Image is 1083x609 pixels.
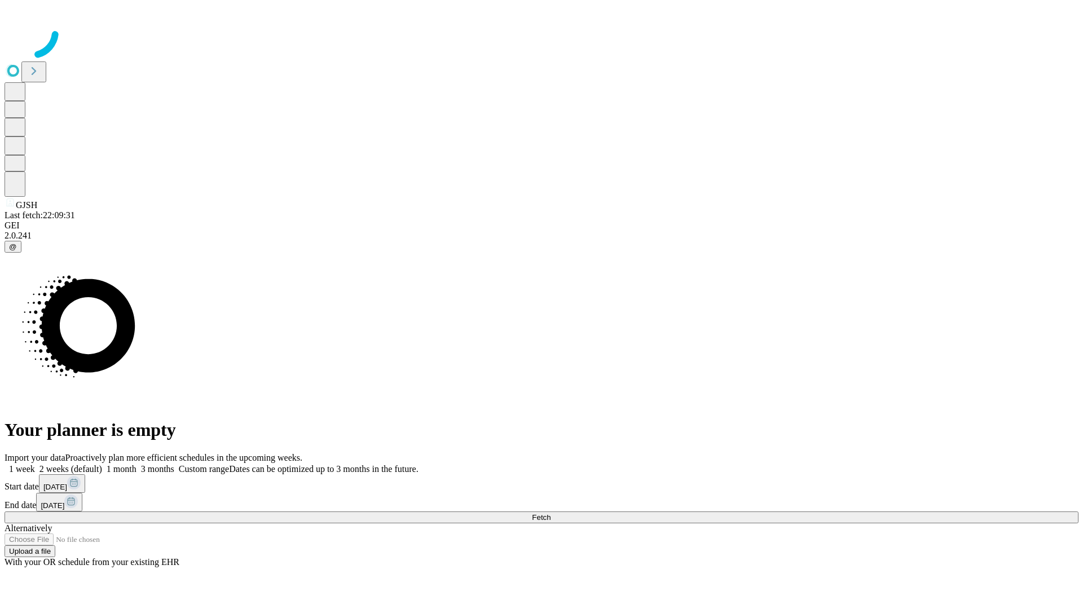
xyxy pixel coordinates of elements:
[532,513,551,522] span: Fetch
[141,464,174,474] span: 3 months
[229,464,418,474] span: Dates can be optimized up to 3 months in the future.
[39,464,102,474] span: 2 weeks (default)
[39,474,85,493] button: [DATE]
[16,200,37,210] span: GJSH
[5,557,179,567] span: With your OR schedule from your existing EHR
[5,523,52,533] span: Alternatively
[5,220,1078,231] div: GEI
[5,545,55,557] button: Upload a file
[9,464,35,474] span: 1 week
[5,511,1078,523] button: Fetch
[5,474,1078,493] div: Start date
[9,242,17,251] span: @
[179,464,229,474] span: Custom range
[43,483,67,491] span: [DATE]
[107,464,137,474] span: 1 month
[65,453,302,462] span: Proactively plan more efficient schedules in the upcoming weeks.
[5,231,1078,241] div: 2.0.241
[41,501,64,510] span: [DATE]
[5,420,1078,440] h1: Your planner is empty
[5,241,21,253] button: @
[5,210,75,220] span: Last fetch: 22:09:31
[5,493,1078,511] div: End date
[36,493,82,511] button: [DATE]
[5,453,65,462] span: Import your data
